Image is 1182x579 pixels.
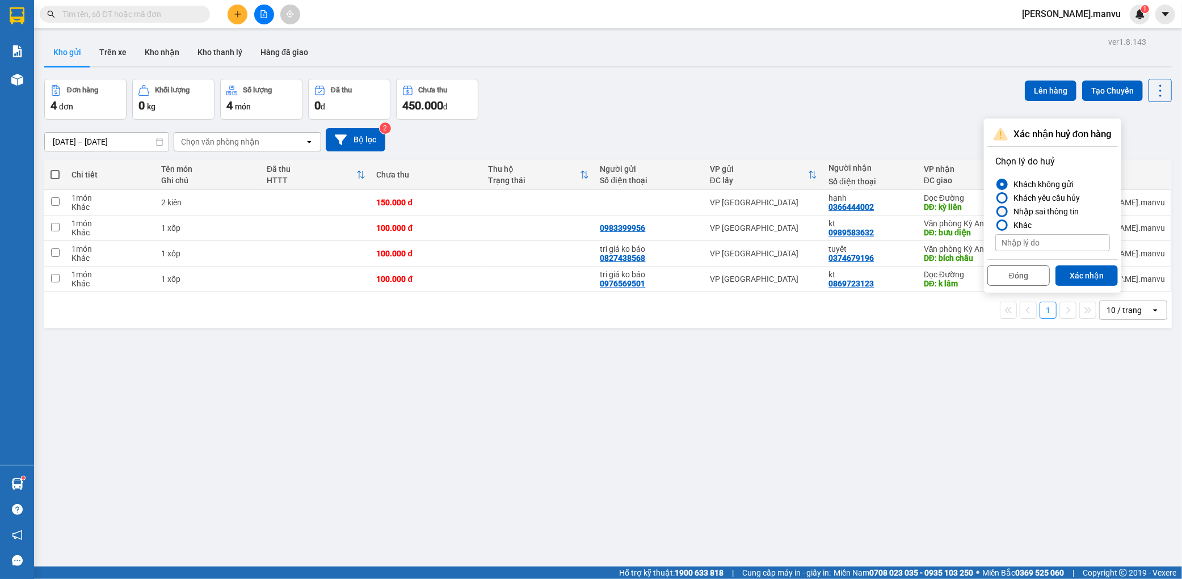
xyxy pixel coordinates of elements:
[924,164,988,174] div: VP nhận
[1141,5,1149,13] sup: 1
[90,39,136,66] button: Trên xe
[924,202,998,212] div: DĐ: kỳ liên
[71,253,149,263] div: Khác
[235,102,251,111] span: món
[44,39,90,66] button: Kho gửi
[600,176,699,185] div: Số điện thoại
[600,253,646,263] div: 0827438568
[243,86,272,94] div: Số lượng
[924,176,988,185] div: ĐC giao
[987,122,1118,147] div: Xác nhận huỷ đơn hàng
[47,10,55,18] span: search
[71,170,149,179] div: Chi tiết
[161,223,256,233] div: 1 xốp
[419,86,448,94] div: Chưa thu
[924,228,998,237] div: DĐ: bưu điện
[1160,9,1171,19] span: caret-down
[11,74,23,86] img: warehouse-icon
[377,274,477,284] div: 100.000 đ
[12,504,23,515] span: question-circle
[1072,567,1074,579] span: |
[483,160,595,190] th: Toggle SortBy
[62,8,196,20] input: Tìm tên, số ĐT hoặc mã đơn
[220,79,302,120] button: Số lượng4món
[828,270,912,279] div: kt
[600,270,699,279] div: tri giá ko báo
[924,279,998,288] div: DĐ: k lâm
[1015,568,1064,577] strong: 0369 525 060
[267,176,356,185] div: HTTT
[489,176,580,185] div: Trạng thái
[710,198,817,207] div: VP [GEOGRAPHIC_DATA]
[1155,5,1175,24] button: caret-down
[12,555,23,566] span: message
[10,7,24,24] img: logo-vxr
[710,176,808,185] div: ĐC lấy
[267,164,356,174] div: Đã thu
[147,102,155,111] span: kg
[254,5,274,24] button: file-add
[924,219,998,228] div: Văn phòng Kỳ Anh
[1055,265,1118,286] button: Xác nhận
[44,79,127,120] button: Đơn hàng4đơn
[1082,81,1143,101] button: Tạo Chuyến
[834,567,973,579] span: Miền Nam
[987,265,1050,286] button: Đóng
[924,244,998,253] div: Văn phòng Kỳ Anh
[71,228,149,237] div: Khác
[1135,9,1145,19] img: icon-new-feature
[161,198,256,207] div: 2 kiên
[161,164,256,174] div: Tên món
[396,79,478,120] button: Chưa thu450.000đ
[828,244,912,253] div: tuyết
[261,160,371,190] th: Toggle SortBy
[1143,5,1147,13] span: 1
[1108,36,1146,48] div: ver 1.8.143
[675,568,723,577] strong: 1900 633 818
[828,163,912,172] div: Người nhận
[619,567,723,579] span: Hỗ trợ kỹ thuật:
[12,530,23,540] span: notification
[600,279,646,288] div: 0976569501
[226,99,233,112] span: 4
[377,198,477,207] div: 150.000 đ
[924,253,998,263] div: DĐ: bích châu
[71,244,149,253] div: 1 món
[1013,7,1130,21] span: [PERSON_NAME].manvu
[995,155,1110,168] p: Chọn lý do huỷ
[377,170,477,179] div: Chưa thu
[11,478,23,490] img: warehouse-icon
[828,253,874,263] div: 0374679196
[742,567,831,579] span: Cung cấp máy in - giấy in:
[59,102,73,111] span: đơn
[51,99,57,112] span: 4
[67,86,98,94] div: Đơn hàng
[326,128,385,151] button: Bộ lọc
[1151,306,1160,315] svg: open
[704,160,823,190] th: Toggle SortBy
[1009,191,1080,205] div: Khách yêu cầu hủy
[161,274,256,284] div: 1 xốp
[1009,177,1073,191] div: Khách không gửi
[321,102,325,111] span: đ
[161,249,256,258] div: 1 xốp
[828,219,912,228] div: kt
[132,79,214,120] button: Khối lượng0kg
[71,219,149,228] div: 1 món
[280,5,300,24] button: aim
[489,164,580,174] div: Thu hộ
[600,244,699,253] div: tri giá ko báo
[71,279,149,288] div: Khác
[377,249,477,258] div: 100.000 đ
[314,99,321,112] span: 0
[402,99,443,112] span: 450.000
[155,86,190,94] div: Khối lượng
[600,164,699,174] div: Người gửi
[1040,302,1057,319] button: 1
[710,274,817,284] div: VP [GEOGRAPHIC_DATA]
[828,193,912,202] div: hạnh
[710,223,817,233] div: VP [GEOGRAPHIC_DATA]
[6,84,132,100] li: In ngày: 14:58 13/09
[828,279,874,288] div: 0869723123
[976,570,979,575] span: ⚪️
